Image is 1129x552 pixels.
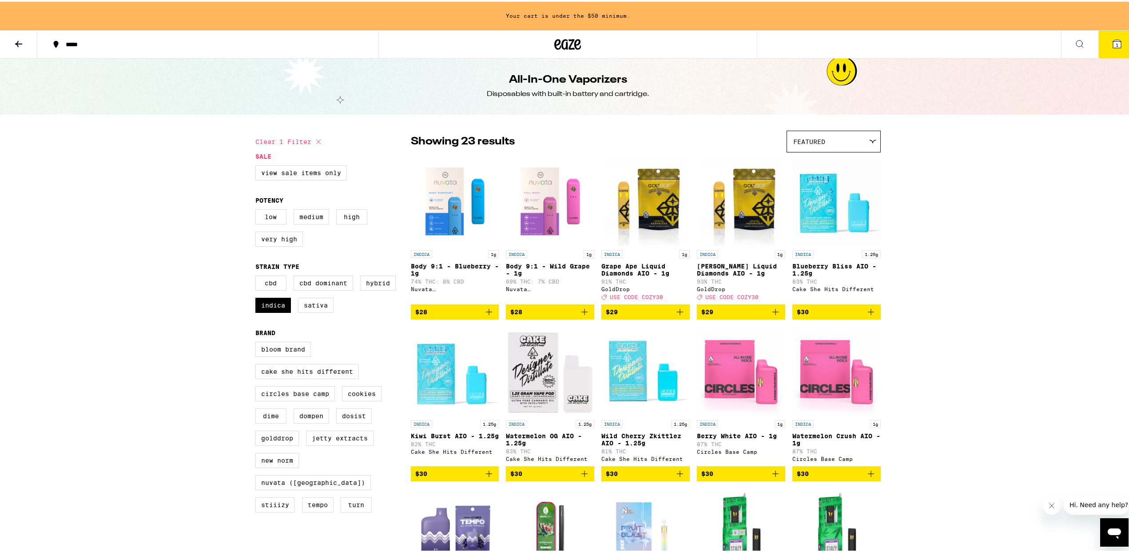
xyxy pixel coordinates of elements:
[700,155,782,244] img: GoldDrop - King Louis Liquid Diamonds AIO - 1g
[601,284,690,290] div: GoldDrop
[255,230,303,245] label: Very High
[255,208,286,223] label: Low
[306,429,374,444] label: Jetty Extracts
[792,277,881,283] p: 83% THC
[792,155,881,244] img: Cake She Hits Different - Blueberry Bliss AIO - 1.25g
[792,248,814,256] p: INDICA
[775,418,785,426] p: 1g
[255,274,286,289] label: CBD
[506,155,594,303] a: Open page for Body 9:1 - Wild Grape - 1g from Nuvata (CA)
[601,325,690,464] a: Open page for Wild Cherry Zkittlez AIO - 1.25g from Cake She Hits Different
[576,418,594,426] p: 1.25g
[697,464,785,480] button: Add to bag
[487,88,649,97] div: Disposables with built-in battery and cartridge.
[294,274,353,289] label: CBD Dominant
[255,195,283,202] legend: Potency
[792,284,881,290] div: Cake She Hits Different
[797,307,809,314] span: $30
[415,468,427,476] span: $30
[255,429,299,444] label: GoldDrop
[775,248,785,256] p: 1g
[601,303,690,318] button: Add to bag
[1064,493,1129,513] iframe: Message from company
[1043,495,1061,513] iframe: Close message
[411,440,499,445] p: 82% THC
[411,155,499,303] a: Open page for Body 9:1 - Blueberry - 1g from Nuvata (CA)
[336,407,372,422] label: Dosist
[506,303,594,318] button: Add to bag
[610,292,663,298] span: USE CODE COZY30
[697,440,785,445] p: 87% THC
[255,473,371,488] label: Nuvata ([GEOGRAPHIC_DATA])
[411,464,499,480] button: Add to bag
[1116,40,1118,46] span: 1
[679,248,690,256] p: 1g
[488,248,499,256] p: 1g
[411,132,515,148] p: Showing 23 results
[601,325,690,414] img: Cake She Hits Different - Wild Cherry Zkittlez AIO - 1.25g
[697,277,785,283] p: 93% THC
[411,277,499,283] p: 74% THC: 8% CBD
[506,155,594,244] img: Nuvata (CA) - Body 9:1 - Wild Grape - 1g
[506,418,527,426] p: INDICA
[792,454,881,460] div: Circles Base Camp
[411,325,499,414] img: Cake She Hits Different - Kiwi Burst AIO - 1.25g
[302,496,334,511] label: Tempo
[506,248,527,256] p: INDICA
[792,303,881,318] button: Add to bag
[506,277,594,283] p: 69% THC: 7% CBD
[255,340,311,355] label: Bloom Brand
[255,151,271,158] legend: Sale
[601,277,690,283] p: 91% THC
[604,155,687,244] img: GoldDrop - Grape Ape Liquid Diamonds AIO - 1g
[584,248,594,256] p: 1g
[601,431,690,445] p: Wild Cherry Zkittlez AIO - 1.25g
[411,418,432,426] p: INDICA
[697,248,718,256] p: INDICA
[606,468,618,476] span: $30
[255,384,335,400] label: Circles Base Camp
[792,464,881,480] button: Add to bag
[601,418,623,426] p: INDICA
[510,307,522,314] span: $28
[697,303,785,318] button: Add to bag
[411,325,499,464] a: Open page for Kiwi Burst AIO - 1.25g from Cake She Hits Different
[792,155,881,303] a: Open page for Blueberry Bliss AIO - 1.25g from Cake She Hits Different
[697,261,785,275] p: [PERSON_NAME] Liquid Diamonds AIO - 1g
[255,362,359,377] label: Cake She Hits Different
[336,208,367,223] label: High
[705,292,759,298] span: USE CODE COZY30
[294,407,329,422] label: Dompen
[601,248,623,256] p: INDICA
[506,261,594,275] p: Body 9:1 - Wild Grape - 1g
[411,155,499,244] img: Nuvata (CA) - Body 9:1 - Blueberry - 1g
[697,447,785,453] div: Circles Base Camp
[510,468,522,476] span: $30
[793,136,825,144] span: Featured
[506,464,594,480] button: Add to bag
[701,468,713,476] span: $30
[697,325,785,464] a: Open page for Berry White AIO - 1g from Circles Base Camp
[255,261,299,268] legend: Strain Type
[298,296,334,311] label: Sativa
[870,418,881,426] p: 1g
[255,296,291,311] label: Indica
[415,307,427,314] span: $28
[601,454,690,460] div: Cake She Hits Different
[255,129,324,151] button: Clear 1 filter
[606,307,618,314] span: $29
[601,155,690,303] a: Open page for Grape Ape Liquid Diamonds AIO - 1g from GoldDrop
[797,468,809,476] span: $30
[411,447,499,453] div: Cake She Hits Different
[411,303,499,318] button: Add to bag
[342,384,382,400] label: Cookies
[697,431,785,438] p: Berry White AIO - 1g
[697,284,785,290] div: GoldDrop
[506,454,594,460] div: Cake She Hits Different
[360,274,396,289] label: Hybrid
[506,431,594,445] p: Watermelon OG AIO - 1.25g
[697,418,718,426] p: INDICA
[411,284,499,290] div: Nuvata ([GEOGRAPHIC_DATA])
[506,325,594,414] img: Cake She Hits Different - Watermelon OG AIO - 1.25g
